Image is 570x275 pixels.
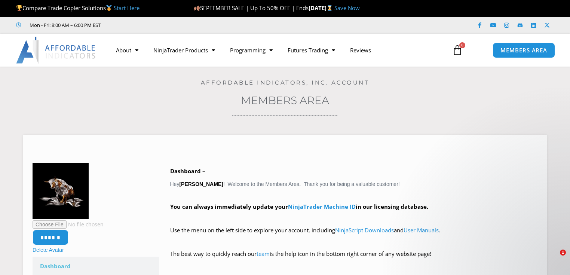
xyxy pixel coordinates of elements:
a: team [257,250,270,257]
strong: [DATE] [309,4,334,12]
img: LogoAI [16,37,96,64]
img: ⌛ [327,5,332,11]
img: 🍂 [194,5,200,11]
span: Mon - Fri: 8:00 AM – 6:00 PM EST [28,21,101,30]
a: About [108,42,146,59]
nav: Menu [108,42,445,59]
a: Start Here [114,4,140,12]
p: Use the menu on the left side to explore your account, including and . [170,225,538,246]
img: 🥇 [106,5,112,11]
a: Delete Avatar [33,247,64,253]
b: Dashboard – [170,167,205,175]
div: Hey ! Welcome to the Members Area. Thank you for being a valuable customer! [170,166,538,270]
a: User Manuals [404,226,439,234]
a: NinjaScript Downloads [335,226,394,234]
span: MEMBERS AREA [500,48,547,53]
a: Affordable Indicators, Inc. Account [201,79,370,86]
strong: [PERSON_NAME] [179,181,223,187]
strong: You can always immediately update your in our licensing database. [170,203,428,210]
a: Reviews [343,42,379,59]
img: Bull-150x150.png [33,163,89,219]
iframe: Customer reviews powered by Trustpilot [111,21,223,29]
iframe: Intercom live chat [545,250,563,268]
a: MEMBERS AREA [493,43,555,58]
span: 1 [560,250,566,256]
a: Programming [223,42,280,59]
span: SEPTEMBER SALE | Up To 50% OFF | Ends [194,4,309,12]
span: Compare Trade Copier Solutions [16,4,140,12]
span: 0 [459,42,465,48]
p: The best way to quickly reach our is the help icon in the bottom right corner of any website page! [170,249,538,270]
a: NinjaTrader Products [146,42,223,59]
img: 🏆 [16,5,22,11]
a: Members Area [241,94,329,107]
a: Futures Trading [280,42,343,59]
a: Save Now [334,4,360,12]
a: 0 [441,39,474,61]
a: NinjaTrader Machine ID [288,203,356,210]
